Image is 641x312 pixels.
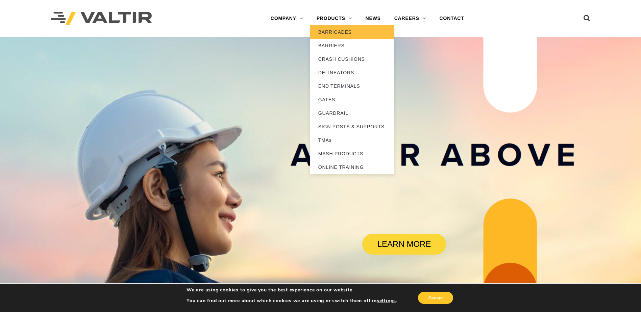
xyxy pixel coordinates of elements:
[362,234,446,255] a: LEARN MORE
[310,106,394,120] a: GUARDRAIL
[310,120,394,133] a: SIGN POSTS & SUPPORTS
[418,292,453,304] button: Accept
[310,39,394,52] a: BARRIERS
[310,133,394,147] a: TMAs
[51,12,152,26] img: Valtir
[310,12,359,25] a: PRODUCTS
[359,12,388,25] a: NEWS
[433,12,471,25] a: CONTACT
[187,298,397,304] p: You can find out more about which cookies we are using or switch them off in .
[310,147,394,160] a: MASH PRODUCTS
[310,25,394,39] a: BARRICADES
[310,66,394,79] a: DELINEATORS
[310,52,394,66] a: CRASH CUSHIONS
[310,160,394,174] a: ONLINE TRAINING
[187,287,397,293] p: We are using cookies to give you the best experience on our website.
[310,79,394,93] a: END TERMINALS
[377,298,396,304] button: settings
[310,93,394,106] a: GATES
[388,12,433,25] a: CAREERS
[264,12,310,25] a: COMPANY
